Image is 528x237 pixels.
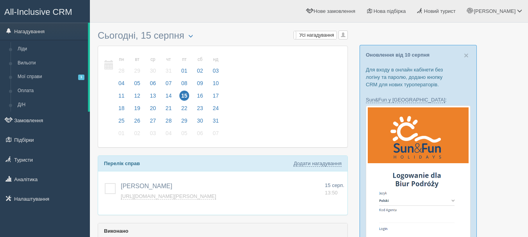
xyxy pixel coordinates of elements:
[464,51,469,59] button: Close
[114,104,129,116] a: 18
[78,75,84,80] span: 1
[114,91,129,104] a: 11
[114,116,129,129] a: 25
[0,0,89,22] a: All-Inclusive CRM
[211,128,221,138] span: 07
[193,91,208,104] a: 16
[145,52,160,79] a: ср 30
[208,79,221,91] a: 10
[148,56,158,63] small: ср
[145,104,160,116] a: 20
[208,116,221,129] a: 31
[161,79,176,91] a: 07
[104,160,140,166] b: Перелік справ
[148,91,158,101] span: 13
[132,128,142,138] span: 02
[179,78,190,88] span: 08
[132,103,142,113] span: 19
[130,104,145,116] a: 19
[130,91,145,104] a: 12
[195,128,205,138] span: 06
[114,79,129,91] a: 04
[294,160,342,167] a: Додати нагадування
[464,51,469,60] span: ×
[164,91,174,101] span: 14
[208,129,221,141] a: 07
[104,228,129,234] b: Виконано
[211,66,221,76] span: 03
[161,52,176,79] a: чт 31
[193,129,208,141] a: 06
[314,8,355,14] span: Нове замовлення
[211,103,221,113] span: 24
[208,52,221,79] a: нд 03
[114,52,129,79] a: пн 28
[193,79,208,91] a: 09
[424,8,456,14] span: Новий турист
[179,116,190,126] span: 29
[177,116,192,129] a: 29
[116,128,127,138] span: 01
[116,78,127,88] span: 04
[161,104,176,116] a: 21
[208,104,221,116] a: 24
[366,52,430,58] a: Оновлення від 10 серпня
[14,42,88,56] a: Ліди
[98,30,348,42] h3: Сьогодні, 15 серпня
[145,79,160,91] a: 06
[164,66,174,76] span: 31
[195,91,205,101] span: 16
[177,91,192,104] a: 15
[179,56,190,63] small: пт
[211,91,221,101] span: 17
[195,56,205,63] small: сб
[145,116,160,129] a: 27
[179,128,190,138] span: 05
[130,129,145,141] a: 02
[114,129,129,141] a: 01
[161,116,176,129] a: 28
[195,66,205,76] span: 02
[164,128,174,138] span: 04
[14,56,88,70] a: Вильоти
[148,116,158,126] span: 27
[130,79,145,91] a: 05
[366,66,471,88] p: Для входу в онлайн кабінети без логіну та паролю, додано кнопку CRM для нових туроператорів.
[208,91,221,104] a: 17
[366,96,471,103] p: :
[474,8,515,14] span: [PERSON_NAME]
[179,66,190,76] span: 01
[14,84,88,98] a: Оплата
[148,66,158,76] span: 30
[14,70,88,84] a: Мої справи1
[14,98,88,112] a: Д/Н
[195,103,205,113] span: 23
[193,52,208,79] a: сб 02
[193,104,208,116] a: 23
[164,56,174,63] small: чт
[116,56,127,63] small: пн
[116,103,127,113] span: 18
[374,8,406,14] span: Нова підбірка
[148,128,158,138] span: 03
[211,78,221,88] span: 10
[211,116,221,126] span: 31
[132,78,142,88] span: 05
[177,129,192,141] a: 05
[116,116,127,126] span: 25
[164,103,174,113] span: 21
[130,116,145,129] a: 26
[195,78,205,88] span: 09
[132,91,142,101] span: 12
[132,116,142,126] span: 26
[4,7,72,17] span: All-Inclusive CRM
[193,116,208,129] a: 30
[121,183,172,189] span: [PERSON_NAME]
[195,116,205,126] span: 30
[145,91,160,104] a: 13
[325,190,338,196] span: 13:50
[148,78,158,88] span: 06
[116,91,127,101] span: 11
[325,182,344,196] a: 15 серп. 13:50
[161,129,176,141] a: 04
